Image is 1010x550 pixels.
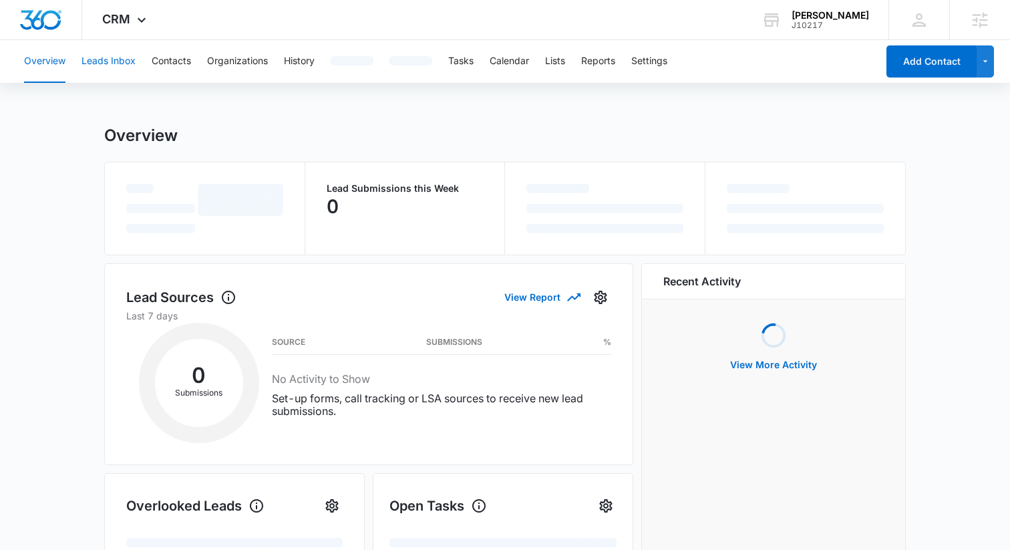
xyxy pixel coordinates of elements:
[207,40,268,83] button: Organizations
[152,40,191,83] button: Contacts
[581,40,615,83] button: Reports
[155,387,243,399] p: Submissions
[717,349,830,381] button: View More Activity
[24,40,65,83] button: Overview
[321,495,343,517] button: Settings
[590,287,611,308] button: Settings
[327,196,339,217] p: 0
[545,40,565,83] button: Lists
[81,40,136,83] button: Leads Inbox
[389,496,487,516] h1: Open Tasks
[104,126,178,146] h1: Overview
[102,12,130,26] span: CRM
[595,495,617,517] button: Settings
[126,287,236,307] h1: Lead Sources
[448,40,474,83] button: Tasks
[155,367,243,384] h2: 0
[272,339,305,346] h3: Source
[284,40,315,83] button: History
[886,45,977,78] button: Add Contact
[504,285,579,309] button: View Report
[126,496,265,516] h1: Overlooked Leads
[631,40,667,83] button: Settings
[272,392,611,418] p: Set-up forms, call tracking or LSA sources to receive new lead submissions.
[426,339,482,346] h3: Submissions
[490,40,529,83] button: Calendar
[792,21,869,30] div: account id
[603,339,611,346] h3: %
[792,10,869,21] div: account name
[272,371,611,387] h3: No Activity to Show
[663,273,741,289] h6: Recent Activity
[327,184,484,193] p: Lead Submissions this Week
[126,309,611,323] p: Last 7 days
